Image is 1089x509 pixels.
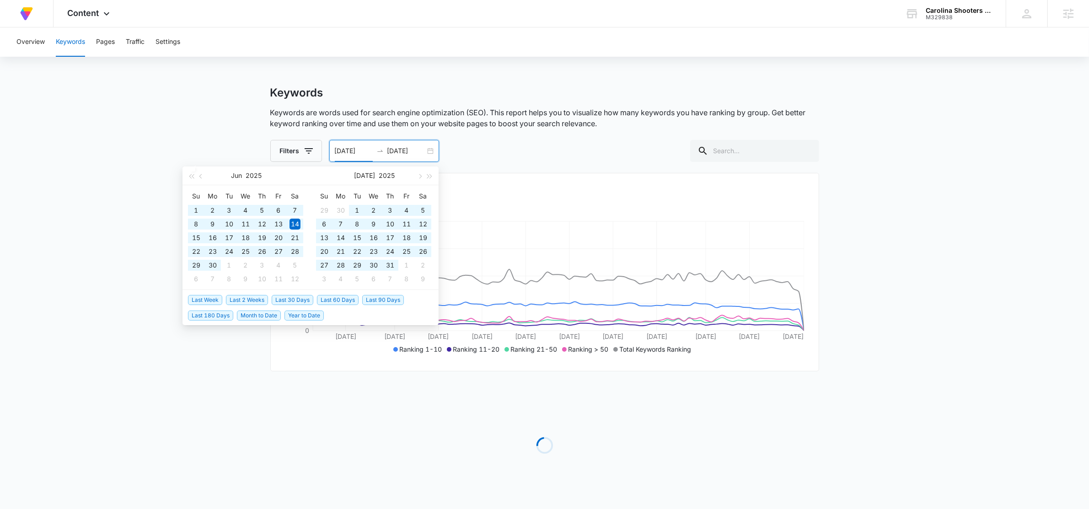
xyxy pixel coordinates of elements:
td: 2025-08-03 [316,272,333,286]
td: 2025-07-03 [382,204,398,217]
td: 2025-06-02 [204,204,221,217]
div: account id [926,14,992,21]
tspan: [DATE] [428,332,449,340]
td: 2025-06-19 [254,231,270,245]
div: 8 [352,219,363,230]
div: 16 [368,232,379,243]
div: 15 [191,232,202,243]
td: 2025-07-08 [221,272,237,286]
td: 2025-06-24 [221,245,237,258]
td: 2025-07-11 [398,217,415,231]
div: 30 [335,205,346,216]
tspan: [DATE] [739,332,760,340]
div: 7 [385,273,396,284]
span: Year to Date [284,311,324,321]
td: 2025-07-27 [316,258,333,272]
span: Ranking 1-10 [400,345,442,353]
span: Last 30 Days [272,295,313,305]
td: 2025-06-09 [204,217,221,231]
div: 10 [224,219,235,230]
div: 5 [257,205,268,216]
div: 19 [418,232,429,243]
div: 19 [257,232,268,243]
td: 2025-07-30 [365,258,382,272]
div: 11 [401,219,412,230]
div: 13 [273,219,284,230]
tspan: [DATE] [602,332,623,340]
td: 2025-06-08 [188,217,204,231]
tspan: 0 [305,327,309,334]
td: 2025-06-27 [270,245,287,258]
div: 7 [207,273,218,284]
td: 2025-06-16 [204,231,221,245]
td: 2025-07-08 [349,217,365,231]
img: website_grey.svg [15,24,22,31]
div: 22 [191,246,202,257]
th: Tu [221,189,237,204]
div: 20 [319,246,330,257]
img: Volusion [18,5,35,22]
div: v 4.0.25 [26,15,45,22]
div: 4 [240,205,251,216]
div: 15 [352,232,363,243]
h2: Organic Keyword Ranking [285,193,804,204]
div: 6 [273,205,284,216]
span: to [376,147,384,155]
div: 5 [290,260,300,271]
button: Keywords [56,27,85,57]
div: 29 [191,260,202,271]
div: 17 [385,232,396,243]
td: 2025-07-06 [188,272,204,286]
button: Overview [16,27,45,57]
div: 3 [319,273,330,284]
div: 4 [273,260,284,271]
th: Mo [333,189,349,204]
td: 2025-08-08 [398,272,415,286]
div: 31 [385,260,396,271]
td: 2025-06-26 [254,245,270,258]
input: End date [387,146,425,156]
td: 2025-06-11 [237,217,254,231]
td: 2025-07-29 [349,258,365,272]
button: 2025 [246,166,262,185]
td: 2025-06-10 [221,217,237,231]
td: 2025-07-21 [333,245,349,258]
div: 18 [401,232,412,243]
td: 2025-06-06 [270,204,287,217]
div: 18 [240,232,251,243]
button: Pages [96,27,115,57]
tspan: [DATE] [558,332,579,340]
td: 2025-07-23 [365,245,382,258]
td: 2025-06-04 [237,204,254,217]
span: Last 90 Days [362,295,404,305]
span: Content [67,8,99,18]
div: 2 [240,260,251,271]
td: 2025-06-12 [254,217,270,231]
td: 2025-06-03 [221,204,237,217]
td: 2025-07-19 [415,231,431,245]
th: We [365,189,382,204]
span: Month to Date [237,311,281,321]
span: Ranking 11-20 [453,345,500,353]
td: 2025-07-09 [365,217,382,231]
td: 2025-08-04 [333,272,349,286]
div: 25 [240,246,251,257]
div: 8 [224,273,235,284]
td: 2025-07-05 [415,204,431,217]
th: Su [316,189,333,204]
td: 2025-07-02 [237,258,254,272]
div: 28 [290,246,300,257]
td: 2025-07-10 [254,272,270,286]
td: 2025-08-09 [415,272,431,286]
th: We [237,189,254,204]
th: Sa [287,189,303,204]
span: Last 180 Days [188,311,233,321]
td: 2025-06-13 [270,217,287,231]
td: 2025-07-04 [398,204,415,217]
td: 2025-06-18 [237,231,254,245]
button: 2025 [379,166,395,185]
div: 27 [319,260,330,271]
td: 2025-07-31 [382,258,398,272]
div: 10 [257,273,268,284]
td: 2025-07-20 [316,245,333,258]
